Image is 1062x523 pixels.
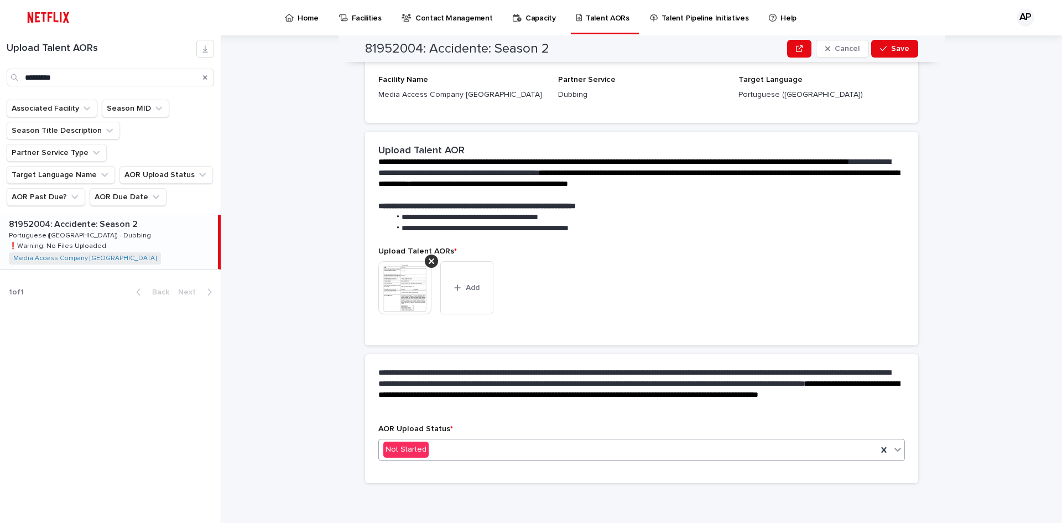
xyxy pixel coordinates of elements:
[7,188,85,206] button: AOR Past Due?
[119,166,213,184] button: AOR Upload Status
[1017,9,1034,27] div: AP
[891,45,909,53] span: Save
[365,41,549,57] h2: 81952004: Accidente: Season 2
[7,100,97,117] button: Associated Facility
[378,145,465,157] h2: Upload Talent AOR
[871,40,918,58] button: Save
[558,89,725,101] p: Dubbing
[440,261,493,314] button: Add
[378,425,453,433] span: AOR Upload Status
[7,43,196,55] h1: Upload Talent AORs
[22,7,75,29] img: ifQbXi3ZQGMSEF7WDB7W
[145,288,169,296] span: Back
[378,89,545,101] p: Media Access Company [GEOGRAPHIC_DATA]
[7,144,107,162] button: Partner Service Type
[9,230,153,240] p: Portuguese ([GEOGRAPHIC_DATA]) - Dubbing
[102,100,169,117] button: Season MID
[816,40,869,58] button: Cancel
[383,442,429,458] div: Not Started
[13,255,157,262] a: Media Access Company [GEOGRAPHIC_DATA]
[558,76,616,84] span: Partner Service
[378,247,457,255] span: Upload Talent AORs
[466,284,480,292] span: Add
[378,76,428,84] span: Facility Name
[9,217,140,230] p: 81952004: Accidente: Season 2
[178,288,202,296] span: Next
[7,122,120,139] button: Season Title Description
[7,166,115,184] button: Target Language Name
[738,89,905,101] p: Portuguese ([GEOGRAPHIC_DATA])
[127,287,174,297] button: Back
[90,188,166,206] button: AOR Due Date
[9,240,108,250] p: ❗️Warning: No Files Uploaded
[174,287,221,297] button: Next
[7,69,214,86] input: Search
[738,76,803,84] span: Target Language
[835,45,860,53] span: Cancel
